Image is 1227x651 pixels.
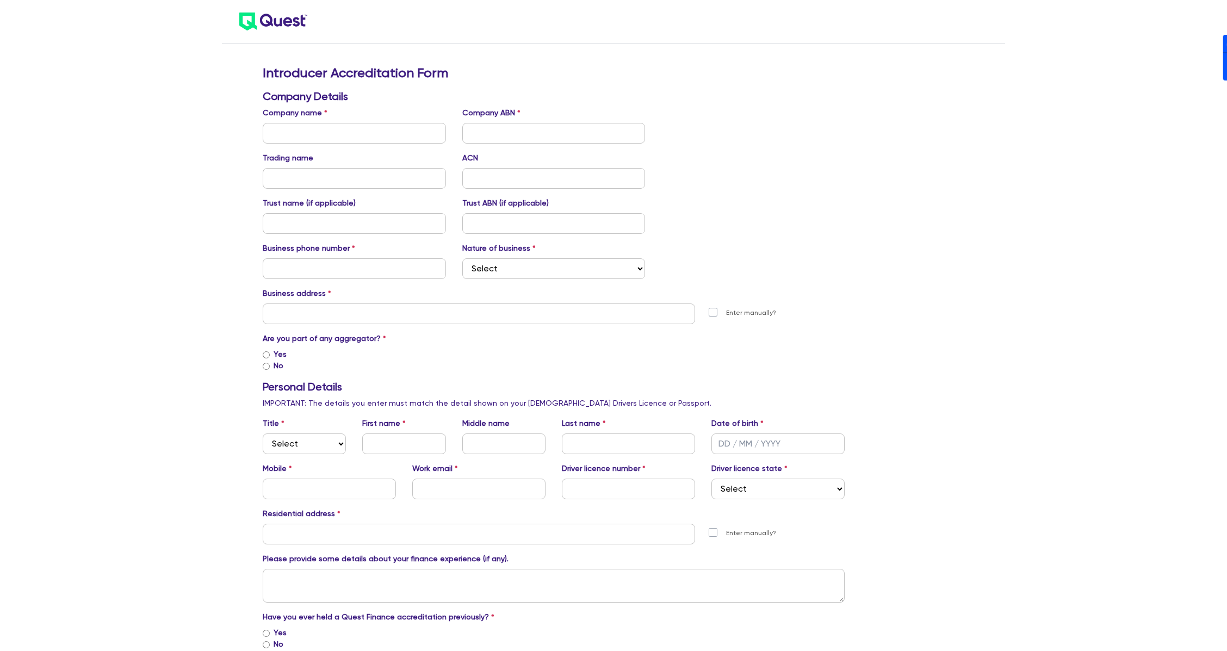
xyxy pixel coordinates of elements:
[263,380,845,393] h3: Personal Details
[263,418,284,429] label: Title
[711,418,764,429] label: Date of birth
[263,243,355,254] label: Business phone number
[462,197,549,209] label: Trust ABN (if applicable)
[711,433,845,454] input: DD / MM / YYYY
[462,243,536,254] label: Nature of business
[462,418,510,429] label: Middle name
[239,13,307,30] img: quest-logo
[274,627,287,638] label: Yes
[462,107,520,119] label: Company ABN
[726,308,776,318] label: Enter manually?
[362,418,406,429] label: First name
[462,152,478,164] label: ACN
[263,553,509,565] label: Please provide some details about your finance experience (if any).
[263,90,845,103] h3: Company Details
[263,107,327,119] label: Company name
[263,508,340,519] label: Residential address
[726,528,776,538] label: Enter manually?
[711,463,788,474] label: Driver licence state
[263,65,845,81] h2: Introducer Accreditation Form
[274,360,283,371] label: No
[263,463,292,474] label: Mobile
[263,611,494,623] label: Have you ever held a Quest Finance accreditation previously?
[263,288,331,299] label: Business address
[263,152,313,164] label: Trading name
[562,418,606,429] label: Last name
[263,197,356,209] label: Trust name (if applicable)
[274,638,283,650] label: No
[412,463,458,474] label: Work email
[263,398,845,409] p: IMPORTANT: The details you enter must match the detail shown on your [DEMOGRAPHIC_DATA] Drivers L...
[274,349,287,360] label: Yes
[562,463,646,474] label: Driver licence number
[263,333,386,344] label: Are you part of any aggregator?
